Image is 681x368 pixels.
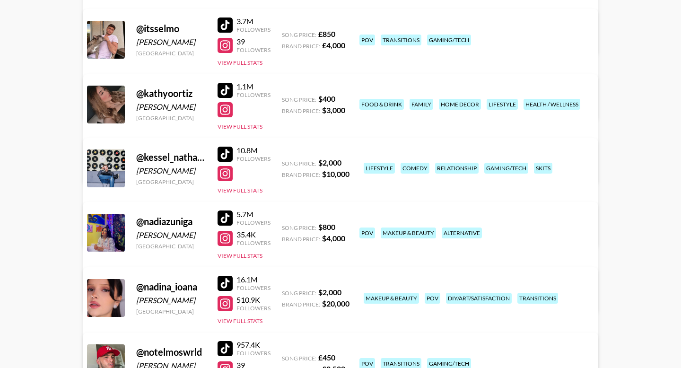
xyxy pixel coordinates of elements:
div: [PERSON_NAME] [136,230,206,240]
span: Brand Price: [282,107,320,114]
div: lifestyle [364,163,395,174]
div: [PERSON_NAME] [136,166,206,175]
div: 35.4K [236,230,271,239]
div: pov [425,293,440,304]
div: [GEOGRAPHIC_DATA] [136,50,206,57]
div: [GEOGRAPHIC_DATA] [136,178,206,185]
div: Followers [236,350,271,357]
div: gaming/tech [427,35,471,45]
span: Brand Price: [282,236,320,243]
div: 3.7M [236,17,271,26]
div: 16.1M [236,275,271,284]
div: Followers [236,305,271,312]
div: gaming/tech [484,163,528,174]
div: Followers [236,239,271,246]
button: View Full Stats [218,187,262,194]
span: Song Price: [282,160,316,167]
div: [PERSON_NAME] [136,102,206,112]
div: Followers [236,46,271,53]
button: View Full Stats [218,123,262,130]
div: health / wellness [524,99,580,110]
strong: $ 400 [318,94,335,103]
div: relationship [435,163,479,174]
div: 5.7M [236,210,271,219]
div: lifestyle [487,99,518,110]
div: 39 [236,37,271,46]
button: View Full Stats [218,252,262,259]
span: Brand Price: [282,301,320,308]
span: Song Price: [282,224,316,231]
div: makeup & beauty [364,293,419,304]
span: Song Price: [282,355,316,362]
div: Followers [236,91,271,98]
div: transitions [517,293,558,304]
div: @ kessel_nathan_official [136,151,206,163]
div: transitions [381,35,421,45]
div: 10.8M [236,146,271,155]
button: View Full Stats [218,317,262,324]
strong: $ 3,000 [322,105,345,114]
strong: £ 4,000 [322,41,345,50]
strong: $ 4,000 [322,234,345,243]
div: Followers [236,155,271,162]
span: Brand Price: [282,171,320,178]
div: 957.4K [236,340,271,350]
div: @ notelmoswrld [136,346,206,358]
div: [GEOGRAPHIC_DATA] [136,243,206,250]
strong: £ 450 [318,353,335,362]
div: comedy [401,163,429,174]
div: skits [534,163,552,174]
div: [GEOGRAPHIC_DATA] [136,114,206,122]
strong: $ 10,000 [322,169,349,178]
div: makeup & beauty [381,228,436,238]
div: Followers [236,26,271,33]
button: View Full Stats [218,59,262,66]
div: family [410,99,433,110]
strong: $ 2,000 [318,158,341,167]
div: pov [359,228,375,238]
div: @ itsselmo [136,23,206,35]
div: 510.9K [236,295,271,305]
div: home decor [439,99,481,110]
span: Song Price: [282,96,316,103]
div: Followers [236,284,271,291]
strong: $ 800 [318,222,335,231]
div: @ nadina_ioana [136,281,206,293]
strong: $ 2,000 [318,288,341,297]
div: [PERSON_NAME] [136,37,206,47]
div: food & drink [359,99,404,110]
div: Followers [236,219,271,226]
div: pov [359,35,375,45]
span: Brand Price: [282,43,320,50]
strong: £ 850 [318,29,335,38]
div: @ kathyoortiz [136,88,206,99]
div: alternative [442,228,482,238]
div: [PERSON_NAME] [136,296,206,305]
div: @ nadiazuniga [136,216,206,228]
div: [GEOGRAPHIC_DATA] [136,308,206,315]
div: diy/art/satisfaction [446,293,512,304]
div: 1.1M [236,82,271,91]
span: Song Price: [282,289,316,297]
strong: $ 20,000 [322,299,349,308]
span: Song Price: [282,31,316,38]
